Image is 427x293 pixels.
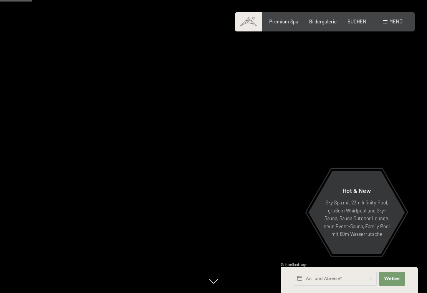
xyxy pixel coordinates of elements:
[343,187,371,194] span: Hot & New
[348,18,366,25] a: BUCHEN
[384,276,400,282] span: Weiter
[269,18,298,25] a: Premium Spa
[309,18,337,25] a: Bildergalerie
[323,199,390,238] p: Sky Spa mit 23m Infinity Pool, großem Whirlpool und Sky-Sauna, Sauna Outdoor Lounge, neue Event-S...
[281,262,308,267] span: Schnellanfrage
[379,272,405,286] button: Weiter
[389,18,402,25] span: Menü
[308,170,405,255] a: Hot & New Sky Spa mit 23m Infinity Pool, großem Whirlpool und Sky-Sauna, Sauna Outdoor Lounge, ne...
